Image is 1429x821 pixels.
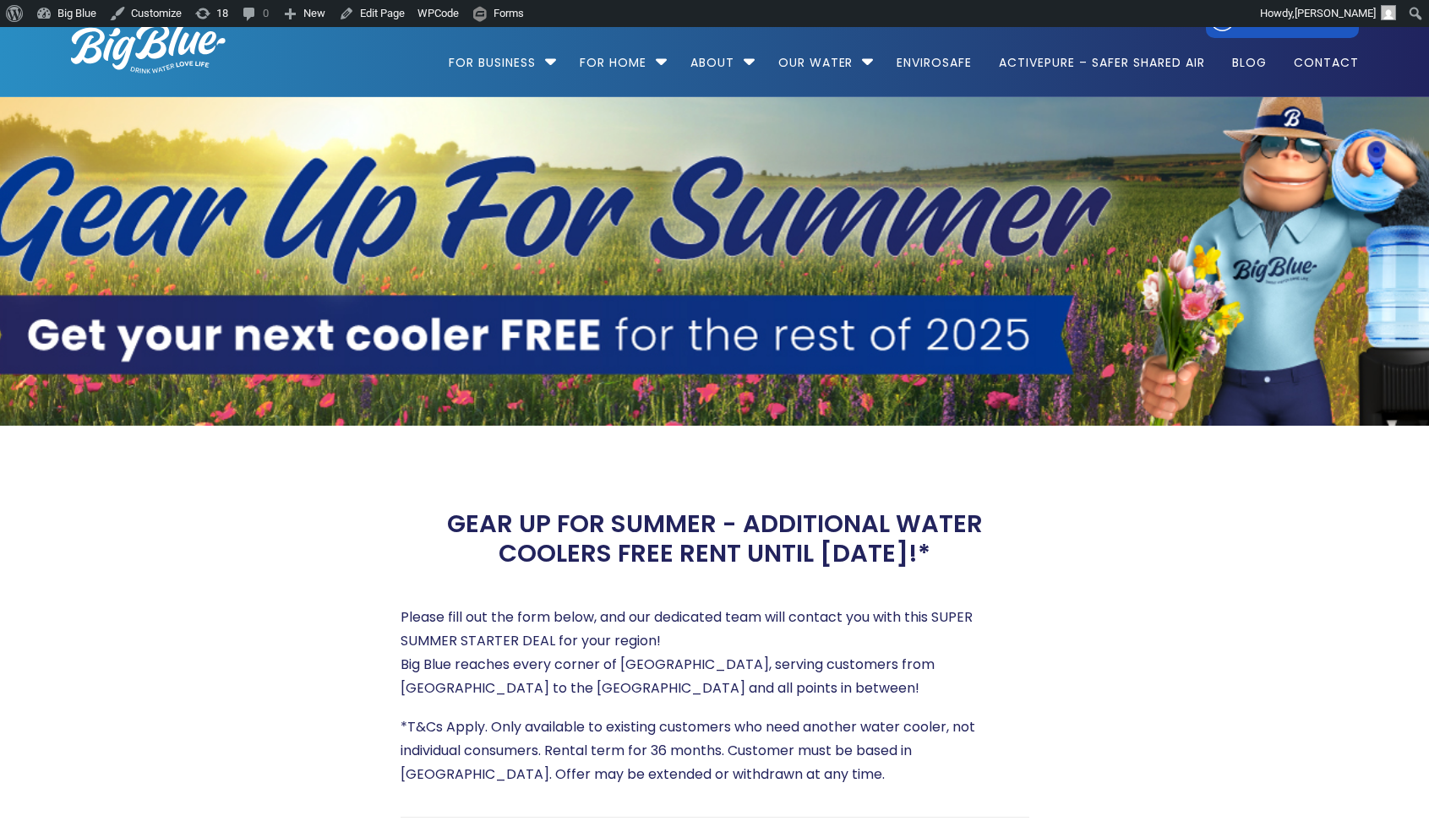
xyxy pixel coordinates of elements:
[401,715,1029,786] p: *T&Cs Apply. Only available to existing customers who need another water cooler, not individual c...
[401,606,1029,700] p: Please fill out the form below, and our dedicated team will contact you with this SUPER SUMMER ST...
[401,509,1029,568] h2: GEAR UP FOR SUMMER - ADDITIONAL WATER COOLERS FREE RENT UNTIL [DATE]!*
[1295,7,1376,19] span: [PERSON_NAME]
[71,23,226,73] img: logo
